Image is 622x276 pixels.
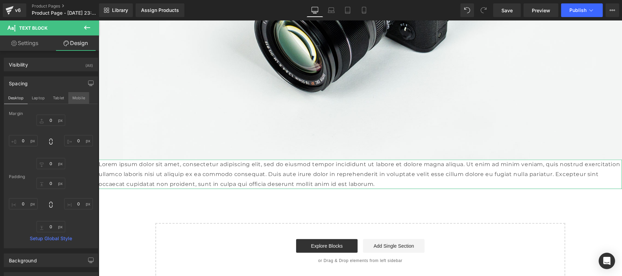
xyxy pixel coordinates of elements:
[51,35,100,51] a: Design
[501,7,513,14] span: Save
[28,92,49,104] button: Laptop
[9,254,37,263] div: Background
[37,178,65,189] input: 0
[32,3,110,9] a: Product Pages
[606,3,619,17] button: More
[524,3,558,17] a: Preview
[14,6,22,15] div: v6
[340,3,356,17] a: Tablet
[3,3,26,17] a: v6
[532,7,550,14] span: Preview
[37,221,65,232] input: 0
[9,198,38,209] input: 0
[64,135,93,146] input: 0
[68,92,89,104] button: Mobile
[141,8,179,13] div: Assign Products
[323,3,340,17] a: Laptop
[9,111,93,116] div: Margin
[460,3,474,17] button: Undo
[264,219,326,232] a: Add Single Section
[112,7,128,13] span: Library
[599,253,615,269] div: Open Intercom Messenger
[356,3,372,17] a: Mobile
[561,3,603,17] button: Publish
[37,115,65,126] input: 0
[477,3,490,17] button: Redo
[569,8,586,13] span: Publish
[9,77,28,86] div: Spacing
[37,158,65,169] input: 0
[85,58,93,69] div: (All)
[9,236,93,241] a: Setup Global Style
[68,238,456,243] p: or Drag & Drop elements from left sidebar
[9,135,38,146] input: 0
[4,92,28,104] button: Desktop
[64,198,93,209] input: 0
[9,174,93,179] div: Padding
[307,3,323,17] a: Desktop
[49,92,68,104] button: Tablet
[19,25,47,31] span: Text Block
[197,219,259,232] a: Explore Blocks
[99,3,133,17] a: New Library
[32,10,97,16] span: Product Page - [DATE] 23:41:22
[9,58,28,68] div: Visibility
